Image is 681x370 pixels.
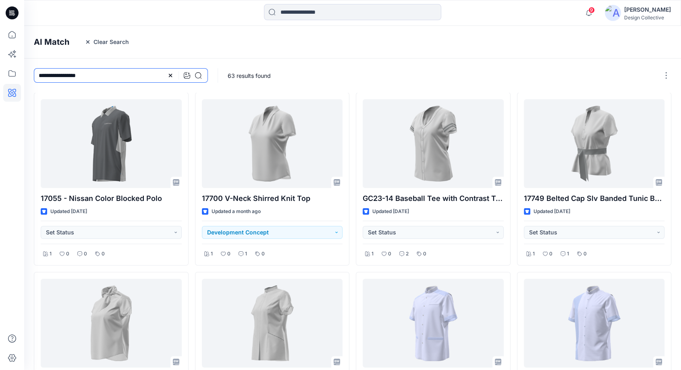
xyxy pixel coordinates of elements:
a: 17700 V-Neck Shirred Knit Top [202,99,343,188]
p: 1 [211,250,213,258]
div: [PERSON_NAME] [624,5,671,15]
p: 63 results found [228,71,271,80]
a: 803440 Fourmy Tunic With Stand Collar [202,279,343,368]
p: Updated [DATE] [50,207,87,216]
p: Updated a month ago [212,207,261,216]
p: 0 [84,250,87,258]
img: avatar [605,5,621,21]
p: 1 [567,250,569,258]
p: 1 [533,250,535,258]
p: 0 [66,250,69,258]
h4: AI Match [34,37,69,47]
p: Updated [DATE] [372,207,409,216]
p: 0 [227,250,230,258]
div: Design Collective [624,15,671,21]
p: 17055 - Nissan Color Blocked Polo [41,193,182,204]
a: 804605 Neck Tie Blouse With Cap Sleeve [41,279,182,368]
p: 0 [549,250,552,258]
span: 9 [588,7,595,13]
p: 0 [583,250,587,258]
p: 0 [102,250,105,258]
a: GC23-14 Baseball Tee with Contrast Trim [363,99,504,188]
p: Updated [DATE] [534,207,570,216]
p: 1 [245,250,247,258]
p: 2 [406,250,409,258]
p: 17700 V-Neck Shirred Knit Top [202,193,343,204]
a: U840I-18073 Stand Collar Shirt With Print Panel [524,279,665,368]
p: 1 [50,250,52,258]
p: 17749 Belted Cap Slv Banded Tunic Bellagio [524,193,665,204]
p: 0 [423,250,426,258]
p: 1 [372,250,374,258]
p: 0 [388,250,391,258]
button: Clear Search [79,36,134,48]
p: GC23-14 Baseball Tee with Contrast Trim [363,193,504,204]
a: 17749 Belted Cap Slv Banded Tunic Bellagio [524,99,665,188]
a: 17055 - Nissan Color Blocked Polo [41,99,182,188]
a: U840J-18072 Stand Collar With 1/4" Contrast Trim [363,279,504,368]
p: 0 [262,250,265,258]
